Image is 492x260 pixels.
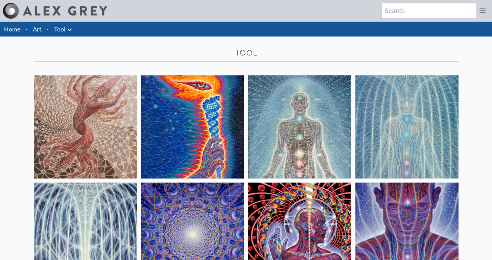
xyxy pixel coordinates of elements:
[33,24,42,34] a: Art
[44,22,51,37] li: ·
[4,25,20,33] a: Home
[382,3,476,18] input: Search
[34,47,459,58] div: Tool
[23,22,30,37] li: ·
[54,24,66,34] a: Tool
